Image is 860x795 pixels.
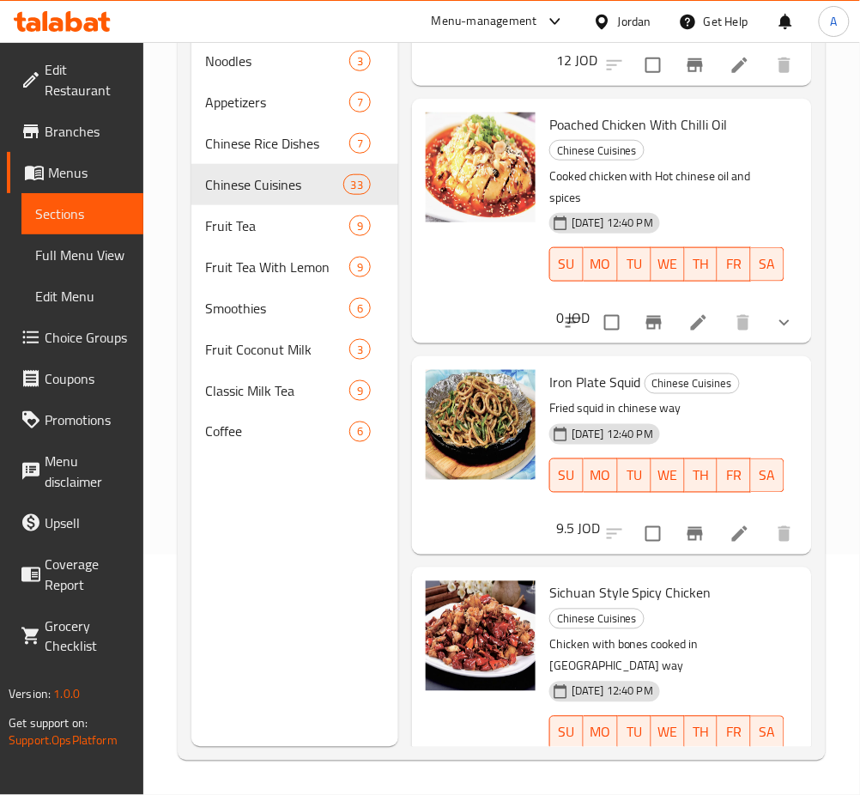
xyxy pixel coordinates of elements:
[205,380,349,401] span: Classic Milk Tea
[758,252,778,276] span: SA
[7,317,143,358] a: Choice Groups
[549,166,784,209] p: Cooked chicken with Hot chinese oil and spices
[205,133,349,154] span: Chinese Rice Dishes
[191,205,398,246] div: Fruit Tea9
[730,524,750,544] a: Edit menu item
[758,464,778,489] span: SA
[191,82,398,123] div: Appetizers7
[658,464,678,489] span: WE
[758,720,778,745] span: SA
[618,458,651,493] button: TU
[718,458,751,493] button: FR
[45,554,130,595] span: Coverage Report
[625,252,645,276] span: TU
[45,59,130,100] span: Edit Restaurant
[590,720,611,745] span: MO
[658,252,678,276] span: WE
[751,458,784,493] button: SA
[191,33,398,459] nav: Menu sections
[730,55,750,76] a: Edit menu item
[557,464,577,489] span: SU
[724,720,744,745] span: FR
[556,48,597,72] h6: 12 JOD
[349,92,371,112] div: items
[625,720,645,745] span: TU
[550,141,644,161] span: Chinese Cuisines
[651,716,685,750] button: WE
[549,716,584,750] button: SU
[7,111,143,152] a: Branches
[549,634,784,677] p: Chicken with bones cooked in [GEOGRAPHIC_DATA] way
[549,398,784,420] p: Fried squid in chinese way
[549,458,584,493] button: SU
[191,40,398,82] div: Noodles3
[590,464,611,489] span: MO
[35,203,130,224] span: Sections
[692,720,712,745] span: TH
[633,302,675,343] button: Branch-specific-item
[205,92,349,112] span: Appetizers
[7,152,143,193] a: Menus
[590,252,611,276] span: MO
[191,164,398,205] div: Chinese Cuisines33
[618,716,651,750] button: TU
[584,716,618,750] button: MO
[764,302,805,343] button: show more
[205,339,349,360] div: Fruit Coconut Milk
[7,502,143,543] a: Upsell
[426,370,536,480] img: Iron Plate Squid
[751,716,784,750] button: SA
[557,720,577,745] span: SU
[675,513,716,555] button: Branch-specific-item
[751,247,784,282] button: SA
[7,358,143,399] a: Coupons
[191,329,398,370] div: Fruit Coconut Milk3
[205,174,343,195] div: Chinese Cuisines
[651,247,685,282] button: WE
[349,380,371,401] div: items
[9,730,118,752] a: Support.OpsPlatform
[565,215,660,231] span: [DATE] 12:40 PM
[645,373,740,394] div: Chinese Cuisines
[349,298,371,319] div: items
[550,610,644,629] span: Chinese Cuisines
[635,516,671,552] span: Select to update
[549,609,645,629] div: Chinese Cuisines
[618,12,651,31] div: Jordan
[426,581,536,691] img: Sichuan Style Spicy Chicken
[45,513,130,533] span: Upsell
[645,373,739,393] span: Chinese Cuisines
[205,298,349,319] span: Smoothies
[688,313,709,333] a: Edit menu item
[549,112,728,137] span: Poached Chicken With Chilli Oil
[685,247,718,282] button: TH
[35,286,130,306] span: Edit Menu
[7,49,143,111] a: Edit Restaurant
[349,339,371,360] div: items
[675,45,716,86] button: Branch-specific-item
[7,399,143,440] a: Promotions
[191,288,398,329] div: Smoothies6
[53,683,80,706] span: 1.0.0
[618,247,651,282] button: TU
[350,259,370,276] span: 9
[426,112,536,222] img: Poached Chicken With Chilli Oil
[635,47,671,83] span: Select to update
[594,305,630,341] span: Select to update
[350,342,370,358] span: 3
[9,683,51,706] span: Version:
[191,370,398,411] div: Classic Milk Tea9
[658,720,678,745] span: WE
[45,616,130,657] span: Grocery Checklist
[205,422,349,442] span: Coffee
[685,716,718,750] button: TH
[7,440,143,502] a: Menu disclaimer
[205,51,349,71] span: Noodles
[625,464,645,489] span: TU
[205,257,349,277] span: Fruit Tea With Lemon
[344,177,370,193] span: 33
